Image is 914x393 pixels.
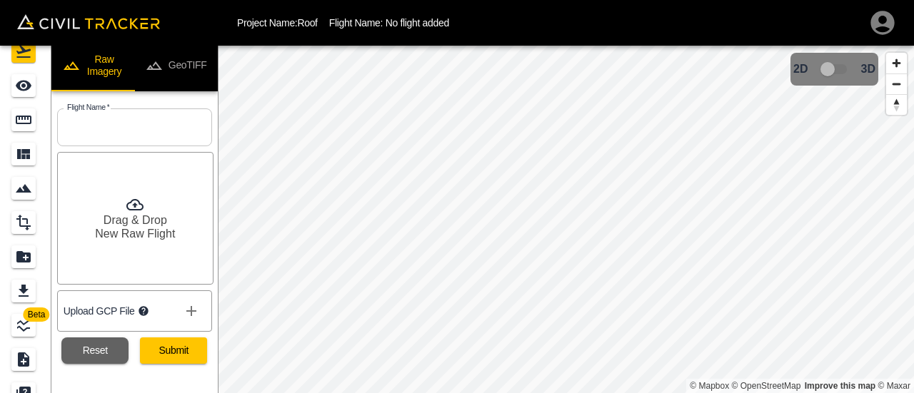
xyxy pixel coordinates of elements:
[218,46,914,393] canvas: Map
[690,381,729,391] a: Mapbox
[814,56,855,83] span: 3D model not uploaded yet
[793,63,808,76] span: 2D
[51,40,135,91] button: Raw Imagery
[237,17,318,29] p: Project Name: Roof
[329,17,449,29] p: Flight Name: No flight added
[861,63,875,76] span: 3D
[51,40,218,91] div: disabled tabs example
[878,381,910,391] a: Maxar
[17,14,160,29] img: Civil Tracker
[886,53,907,73] button: Zoom in
[11,40,40,63] div: Flights
[886,73,907,94] button: Zoom out
[732,381,801,391] a: OpenStreetMap
[134,40,218,91] button: GeoTIFF
[805,381,875,391] a: Map feedback
[886,94,907,115] button: Reset bearing to north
